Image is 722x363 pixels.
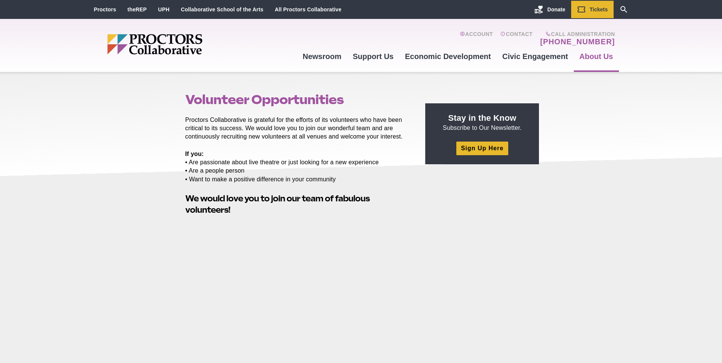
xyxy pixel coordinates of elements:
[94,6,116,12] a: Proctors
[185,116,408,141] p: Proctors Collaborative is grateful for the efforts of its volunteers who have been critical to it...
[456,142,508,155] a: Sign Up Here
[571,1,614,18] a: Tickets
[347,46,399,67] a: Support Us
[185,151,204,157] strong: If you:
[547,6,565,12] span: Donate
[540,37,615,46] a: [PHONE_NUMBER]
[574,46,619,67] a: About Us
[185,193,370,215] strong: We would love you to join our team of fabulous volunteers
[500,31,532,46] a: Contact
[127,6,147,12] a: theREP
[185,219,408,344] iframe: Volunteer with Proctors Collaborative 2018
[275,6,341,12] a: All Proctors Collaborative
[434,112,530,132] p: Subscribe to Our Newsletter.
[297,46,347,67] a: Newsroom
[448,113,517,123] strong: Stay in the Know
[185,92,408,107] h1: Volunteer Opportunities
[614,1,634,18] a: Search
[399,46,497,67] a: Economic Development
[538,31,615,37] span: Call Administration
[496,46,573,67] a: Civic Engagement
[425,173,539,268] iframe: Advertisement
[185,193,408,216] h2: !
[590,6,608,12] span: Tickets
[529,1,571,18] a: Donate
[185,150,408,183] p: • Are passionate about live theatre or just looking for a new experience • Are a people person • ...
[107,34,261,55] img: Proctors logo
[181,6,263,12] a: Collaborative School of the Arts
[158,6,169,12] a: UPH
[460,31,493,46] a: Account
